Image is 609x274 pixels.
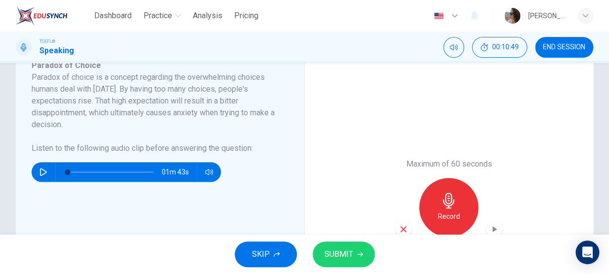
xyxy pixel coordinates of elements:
h6: Maximum of 60 seconds [406,158,492,170]
div: Open Intercom Messenger [575,240,599,264]
button: 00:10:49 [472,37,527,58]
button: Dashboard [90,7,136,25]
div: Mute [443,37,464,58]
span: SUBMIT [324,247,353,261]
button: Practice [140,7,185,25]
span: Pricing [234,10,258,22]
span: Paradox of Choice [32,61,101,70]
h6: Listen to the following audio clip before answering the question : [32,142,277,154]
button: SUBMIT [313,241,375,267]
span: 00:10:49 [492,43,519,51]
button: Pricing [230,7,262,25]
h6: Paradox of choice is a concept regarding the overwhelming choices humans deal with [DATE]. By hav... [32,71,277,131]
div: Hide [472,37,527,58]
h1: Speaking [39,45,74,57]
button: END SESSION [535,37,593,58]
span: END SESSION [543,43,585,51]
img: en [432,12,445,20]
div: [PERSON_NAME] [528,10,566,22]
button: Analysis [189,7,226,25]
h6: Record [438,210,460,222]
a: EduSynch logo [16,6,90,26]
span: Practice [143,10,172,22]
span: Analysis [193,10,222,22]
button: SKIP [235,241,297,267]
img: Profile picture [504,8,520,24]
button: Record [419,178,478,237]
span: 01m 43s [162,162,197,182]
span: Dashboard [94,10,132,22]
span: SKIP [252,247,270,261]
img: EduSynch logo [16,6,68,26]
span: TOEFL® [39,38,55,45]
